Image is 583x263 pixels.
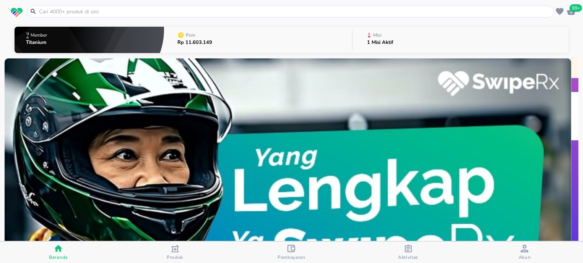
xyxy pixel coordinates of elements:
span: 99+ [570,4,582,12]
p: Member [31,33,47,37]
button: Aktivitas [350,242,466,263]
span: Akun [519,254,531,260]
button: Akun [466,242,583,263]
p: 1 Misi Aktif [367,40,393,45]
button: Pembayaran [233,242,350,263]
p: Titanium [26,40,49,45]
span: Aktivitas [398,254,418,260]
p: Rp 11.603.149 [177,40,212,45]
button: MemberTitanium [15,25,164,55]
span: Beranda [49,254,68,260]
button: Produk [117,242,233,263]
p: Poin [186,33,195,37]
button: 99+ [565,6,577,17]
p: Misi [373,33,382,37]
span: Produk [167,254,183,260]
button: PoinRp 11.603.149 [164,25,352,55]
input: Cari 4000+ produk di sini [38,8,552,16]
span: Pembayaran [278,254,305,260]
img: logo_swiperx_s.bd005f3b.svg [11,8,23,18]
button: Misi1 Misi Aktif [352,25,568,55]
